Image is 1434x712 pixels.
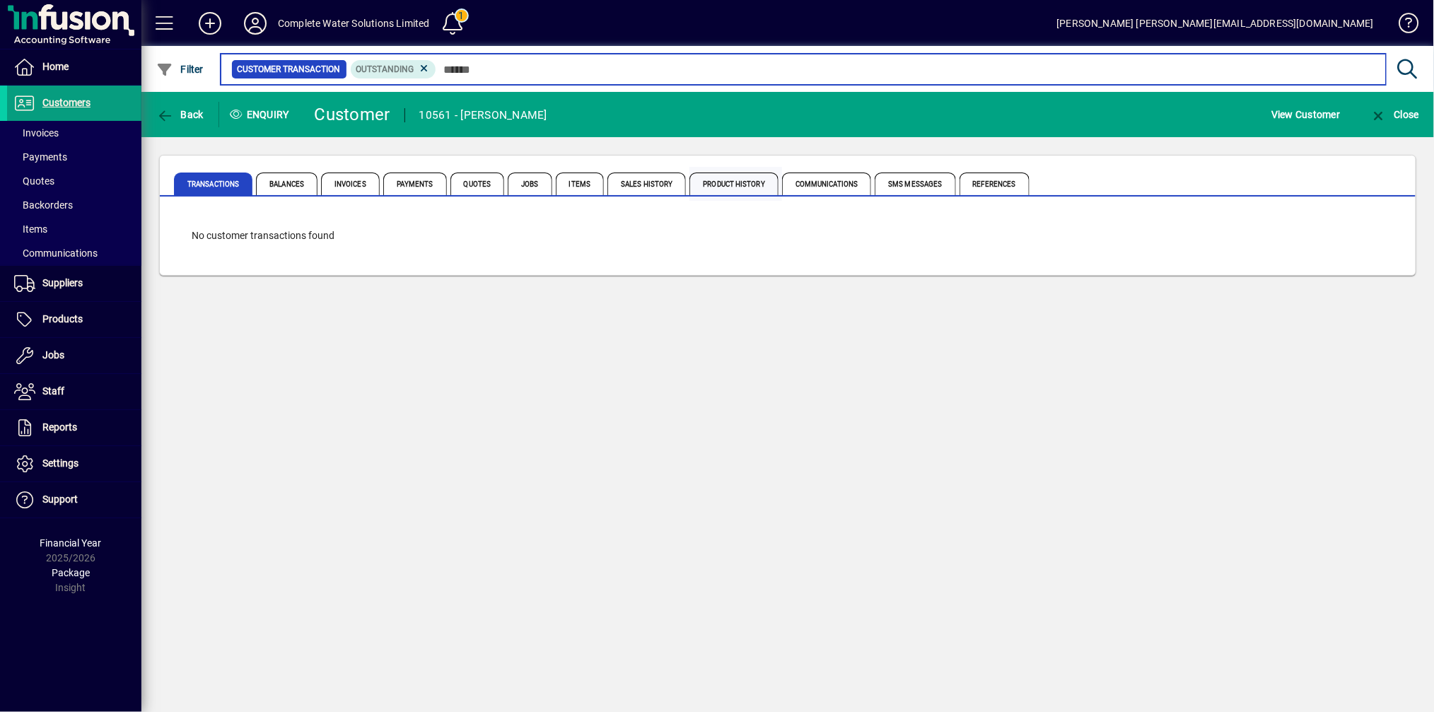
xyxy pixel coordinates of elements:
[607,173,686,195] span: Sales History
[351,60,436,78] mat-chip: Outstanding Status: Outstanding
[14,223,47,235] span: Items
[1388,3,1416,49] a: Knowledge Base
[7,121,141,145] a: Invoices
[42,61,69,72] span: Home
[14,247,98,259] span: Communications
[419,104,547,127] div: 10561 - [PERSON_NAME]
[42,457,78,469] span: Settings
[141,102,219,127] app-page-header-button: Back
[42,494,78,505] span: Support
[52,567,90,578] span: Package
[278,12,430,35] div: Complete Water Solutions Limited
[7,145,141,169] a: Payments
[960,173,1030,195] span: References
[153,57,207,82] button: Filter
[7,49,141,85] a: Home
[238,62,341,76] span: Customer Transaction
[256,173,317,195] span: Balances
[14,199,73,211] span: Backorders
[42,349,64,361] span: Jobs
[14,127,59,139] span: Invoices
[689,173,779,195] span: Product History
[556,173,605,195] span: Items
[7,241,141,265] a: Communications
[1268,102,1343,127] button: View Customer
[42,277,83,288] span: Suppliers
[315,103,390,126] div: Customer
[1271,103,1340,126] span: View Customer
[7,446,141,482] a: Settings
[7,338,141,373] a: Jobs
[7,410,141,445] a: Reports
[40,537,102,549] span: Financial Year
[1370,109,1419,120] span: Close
[875,173,955,195] span: SMS Messages
[782,173,871,195] span: Communications
[174,173,252,195] span: Transactions
[42,421,77,433] span: Reports
[156,109,204,120] span: Back
[321,173,380,195] span: Invoices
[187,11,233,36] button: Add
[42,385,64,397] span: Staff
[450,173,505,195] span: Quotes
[7,374,141,409] a: Staff
[42,313,83,325] span: Products
[156,64,204,75] span: Filter
[1056,12,1374,35] div: [PERSON_NAME] [PERSON_NAME][EMAIL_ADDRESS][DOMAIN_NAME]
[1366,102,1423,127] button: Close
[7,169,141,193] a: Quotes
[7,302,141,337] a: Products
[508,173,552,195] span: Jobs
[1355,102,1434,127] app-page-header-button: Close enquiry
[7,217,141,241] a: Items
[153,102,207,127] button: Back
[7,482,141,518] a: Support
[233,11,278,36] button: Profile
[14,175,54,187] span: Quotes
[7,266,141,301] a: Suppliers
[383,173,447,195] span: Payments
[356,64,414,74] span: Outstanding
[42,97,91,108] span: Customers
[219,103,304,126] div: Enquiry
[7,193,141,217] a: Backorders
[14,151,67,163] span: Payments
[177,214,1398,257] div: No customer transactions found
